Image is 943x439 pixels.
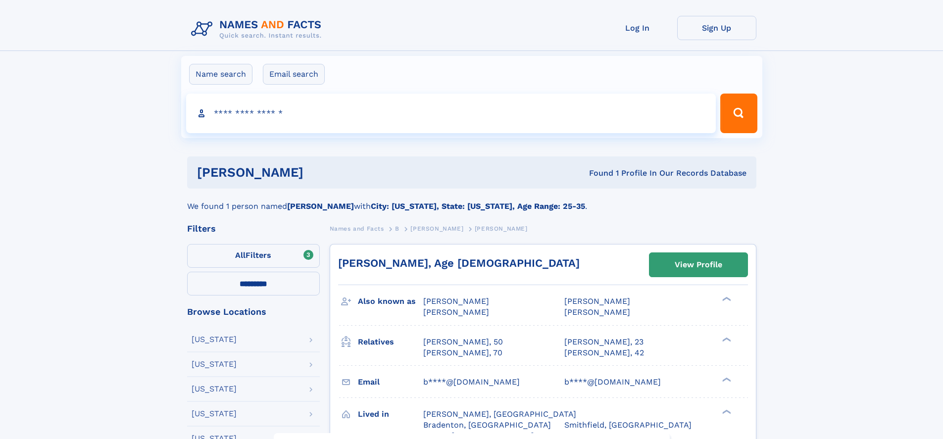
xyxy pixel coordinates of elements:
div: [US_STATE] [192,360,237,368]
span: B [395,225,399,232]
span: [PERSON_NAME] [475,225,528,232]
div: Filters [187,224,320,233]
label: Name search [189,64,252,85]
span: Bradenton, [GEOGRAPHIC_DATA] [423,420,551,430]
div: ❯ [720,336,732,342]
div: ❯ [720,296,732,302]
a: Sign Up [677,16,756,40]
input: search input [186,94,716,133]
button: Search Button [720,94,757,133]
a: B [395,222,399,235]
a: [PERSON_NAME], Age [DEMOGRAPHIC_DATA] [338,257,580,269]
a: Names and Facts [330,222,384,235]
img: Logo Names and Facts [187,16,330,43]
div: ❯ [720,376,732,383]
div: View Profile [675,253,722,276]
div: Browse Locations [187,307,320,316]
h3: Relatives [358,334,423,350]
a: [PERSON_NAME], 50 [423,337,503,347]
span: [PERSON_NAME] [410,225,463,232]
h3: Also known as [358,293,423,310]
b: City: [US_STATE], State: [US_STATE], Age Range: 25-35 [371,201,585,211]
a: View Profile [649,253,747,277]
label: Email search [263,64,325,85]
a: [PERSON_NAME], 23 [564,337,644,347]
h1: [PERSON_NAME] [197,166,447,179]
label: Filters [187,244,320,268]
b: [PERSON_NAME] [287,201,354,211]
div: [US_STATE] [192,410,237,418]
span: [PERSON_NAME] [423,296,489,306]
span: [PERSON_NAME] [564,307,630,317]
div: We found 1 person named with . [187,189,756,212]
h3: Lived in [358,406,423,423]
a: [PERSON_NAME] [410,222,463,235]
a: Log In [598,16,677,40]
span: [PERSON_NAME] [564,296,630,306]
a: [PERSON_NAME], 42 [564,347,644,358]
span: [PERSON_NAME], [GEOGRAPHIC_DATA] [423,409,576,419]
div: ❯ [720,408,732,415]
div: [US_STATE] [192,385,237,393]
span: [PERSON_NAME] [423,307,489,317]
a: [PERSON_NAME], 70 [423,347,502,358]
div: Found 1 Profile In Our Records Database [446,168,746,179]
div: [US_STATE] [192,336,237,343]
h3: Email [358,374,423,390]
span: Smithfield, [GEOGRAPHIC_DATA] [564,420,692,430]
span: All [235,250,246,260]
